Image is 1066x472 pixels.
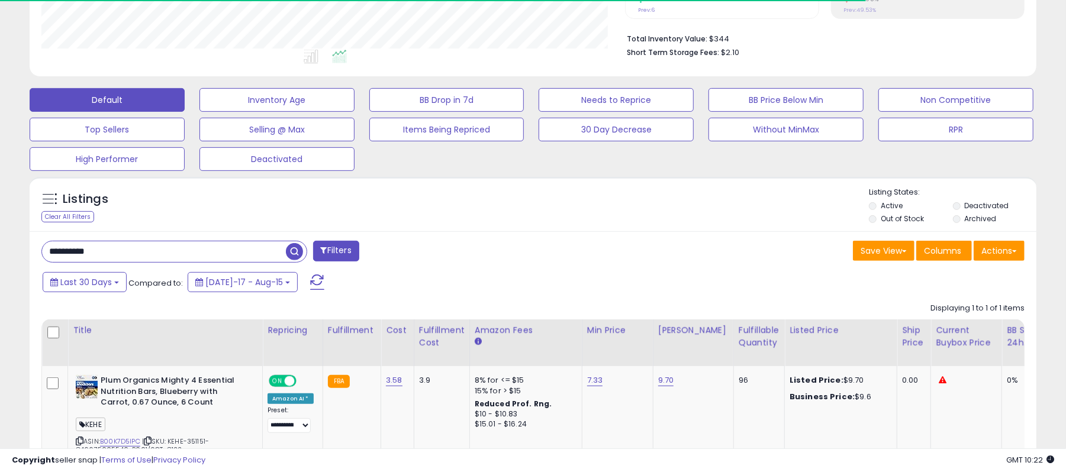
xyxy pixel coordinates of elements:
[902,324,926,349] div: Ship Price
[188,272,298,292] button: [DATE]-17 - Aug-15
[43,272,127,292] button: Last 30 Days
[369,88,524,112] button: BB Drop in 7d
[475,399,552,409] b: Reduced Prof. Rng.
[844,7,877,14] small: Prev: 49.53%
[475,375,573,386] div: 8% for <= $15
[268,324,318,337] div: Repricing
[386,324,409,337] div: Cost
[587,324,648,337] div: Min Price
[587,374,603,386] a: 7.33
[60,276,112,288] span: Last 30 Days
[128,277,183,289] span: Compared to:
[199,147,355,171] button: Deactivated
[965,201,1009,211] label: Deactivated
[268,393,314,404] div: Amazon AI *
[721,47,739,58] span: $2.10
[790,374,843,386] b: Listed Price:
[475,419,573,429] div: $15.01 - $16.24
[30,147,185,171] button: High Performer
[853,241,914,261] button: Save View
[627,31,1016,45] li: $344
[1007,375,1046,386] div: 0%
[539,118,694,141] button: 30 Day Decrease
[73,324,257,337] div: Title
[386,374,402,386] a: 3.58
[76,437,209,454] span: | SKU: KEHE-351151-846675005540-P001/6CT-8122
[295,376,314,386] span: OFF
[475,324,577,337] div: Amazon Fees
[974,241,1025,261] button: Actions
[902,375,922,386] div: 0.00
[790,324,892,337] div: Listed Price
[313,241,359,261] button: Filters
[965,214,997,224] label: Archived
[30,88,185,112] button: Default
[419,324,465,349] div: Fulfillment Cost
[1007,324,1050,349] div: BB Share 24h.
[419,375,460,386] div: 3.9
[739,375,775,386] div: 96
[916,241,972,261] button: Columns
[76,375,98,399] img: 51PJoK46HzL._SL40_.jpg
[475,337,482,347] small: Amazon Fees.
[878,118,1033,141] button: RPR
[936,324,997,349] div: Current Buybox Price
[881,201,903,211] label: Active
[199,88,355,112] button: Inventory Age
[369,118,524,141] button: Items Being Repriced
[328,324,376,337] div: Fulfillment
[869,187,1036,198] p: Listing States:
[790,375,888,386] div: $9.70
[930,303,1025,314] div: Displaying 1 to 1 of 1 items
[881,214,924,224] label: Out of Stock
[708,88,864,112] button: BB Price Below Min
[790,391,855,402] b: Business Price:
[627,34,707,44] b: Total Inventory Value:
[100,437,140,447] a: B00K7D5IPC
[708,118,864,141] button: Without MinMax
[30,118,185,141] button: Top Sellers
[878,88,1033,112] button: Non Competitive
[153,454,205,465] a: Privacy Policy
[12,455,205,466] div: seller snap | |
[76,418,105,431] span: KEHE
[658,324,729,337] div: [PERSON_NAME]
[658,374,674,386] a: 9.70
[63,191,108,208] h5: Listings
[739,324,780,349] div: Fulfillable Quantity
[924,245,961,257] span: Columns
[539,88,694,112] button: Needs to Reprice
[101,454,152,465] a: Terms of Use
[627,47,719,57] b: Short Term Storage Fees:
[12,454,55,465] strong: Copyright
[475,409,573,419] div: $10 - $10.83
[1006,454,1054,465] span: 2025-09-15 10:22 GMT
[268,406,314,433] div: Preset:
[199,118,355,141] button: Selling @ Max
[270,376,285,386] span: ON
[475,386,573,396] div: 15% for > $15
[638,7,655,14] small: Prev: 6
[41,211,94,222] div: Clear All Filters
[790,392,888,402] div: $9.6
[328,375,350,388] small: FBA
[101,375,244,411] b: Plum Organics Mighty 4 Essential Nutrition Bars, Blueberry with Carrot, 0.67 Ounce, 6 Count
[205,276,283,288] span: [DATE]-17 - Aug-15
